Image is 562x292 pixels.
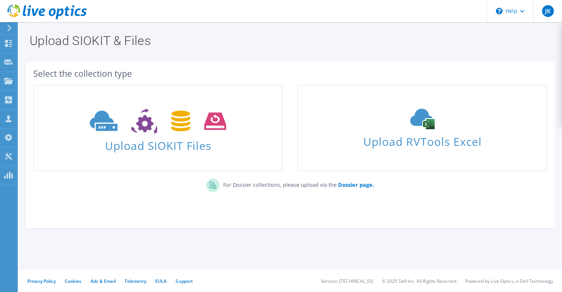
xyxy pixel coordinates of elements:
li: Version: [TECHNICAL_ID] [321,278,373,284]
li: © 2025 Dell Inc. All Rights Reserved [382,278,456,284]
span: Upload SIOKIT Files [34,135,282,151]
li: Powered by Live Optics, a Dell Technology [465,278,553,284]
a: Privacy Policy [27,278,56,284]
b: Dossier page. [338,181,374,188]
div: Select the collection type [33,69,547,78]
a: Upload SIOKIT Files [33,85,283,171]
span: Upload RVTools Excel [298,132,546,148]
h1: Upload SIOKIT & Files [30,34,547,47]
svg: \n [496,8,503,14]
a: Telemetry [125,278,146,284]
a: Ads & Email [91,278,116,284]
p: For Dossier collections, please upload via the [219,179,374,189]
span: JK [542,5,554,17]
a: Dossier page. [337,181,374,188]
a: EULA [155,278,167,284]
a: Support [176,278,193,284]
a: Upload RVTools Excel [297,85,547,171]
a: Cookies [65,278,82,284]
